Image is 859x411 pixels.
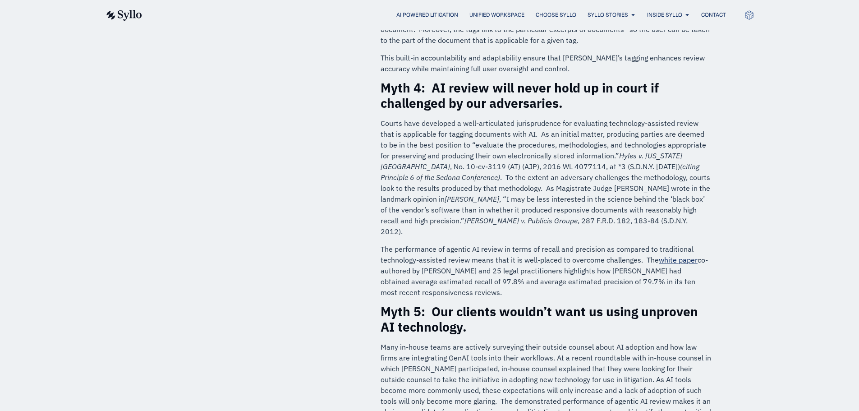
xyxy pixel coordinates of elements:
[536,11,576,19] a: Choose Syllo
[105,10,142,21] img: syllo
[381,118,711,237] p: Courts have developed a well-articulated jurisprudence for evaluating technology-assisted review ...
[469,11,524,19] a: Unified Workspace
[588,11,628,19] a: Syllo Stories
[381,79,659,111] strong: Myth 4: AI review will never hold up in court if challenged by our adversaries.
[381,244,711,298] p: The performance of agentic AI review in terms of recall and precision as compared to traditional ...
[381,303,698,335] strong: Myth 5: Our clients wouldn’t want us using unproven AI technology.
[160,11,726,19] nav: Menu
[445,194,499,203] em: [PERSON_NAME]
[659,255,698,264] a: white paper
[464,216,578,225] em: [PERSON_NAME] v. Publicis Groupe
[160,11,726,19] div: Menu Toggle
[701,11,726,19] a: Contact
[381,52,711,74] p: This built-in accountability and adaptability ensure that [PERSON_NAME]’s tagging enhances review...
[647,11,682,19] a: Inside Syllo
[396,11,458,19] a: AI Powered Litigation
